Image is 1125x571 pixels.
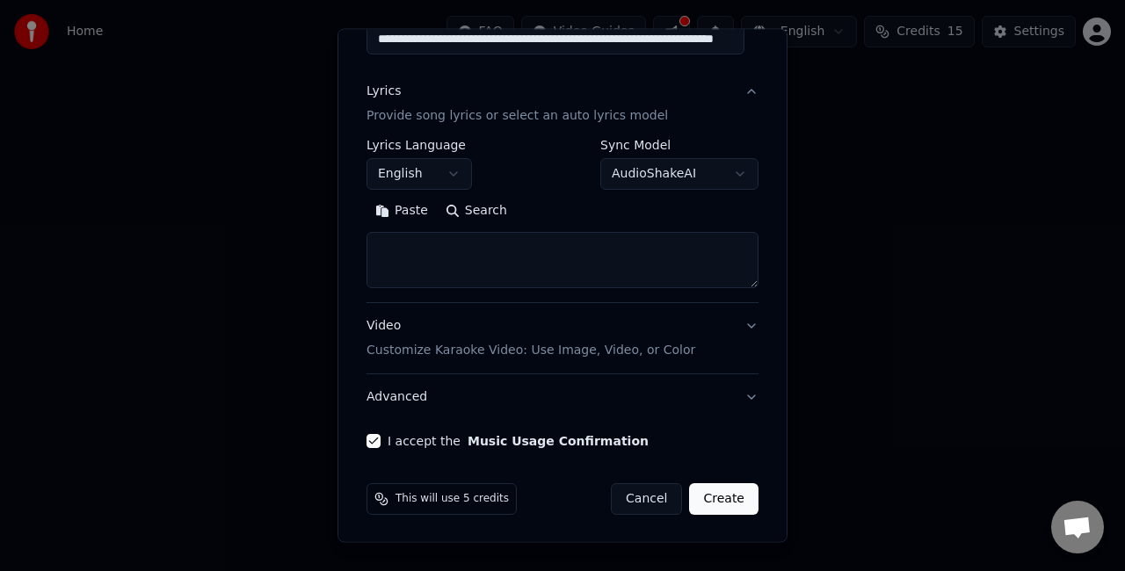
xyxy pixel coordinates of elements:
[367,107,668,125] p: Provide song lyrics or select an auto lyrics model
[367,139,472,151] label: Lyrics Language
[367,83,401,101] div: Lyrics
[468,435,649,447] button: I accept the
[437,197,516,225] button: Search
[600,139,758,151] label: Sync Model
[396,492,509,506] span: This will use 5 credits
[367,342,695,359] p: Customize Karaoke Video: Use Image, Video, or Color
[689,483,758,515] button: Create
[611,483,682,515] button: Cancel
[367,374,758,420] button: Advanced
[367,197,437,225] button: Paste
[367,69,758,140] button: LyricsProvide song lyrics or select an auto lyrics model
[388,435,649,447] label: I accept the
[367,317,695,359] div: Video
[367,303,758,373] button: VideoCustomize Karaoke Video: Use Image, Video, or Color
[367,139,758,302] div: LyricsProvide song lyrics or select an auto lyrics model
